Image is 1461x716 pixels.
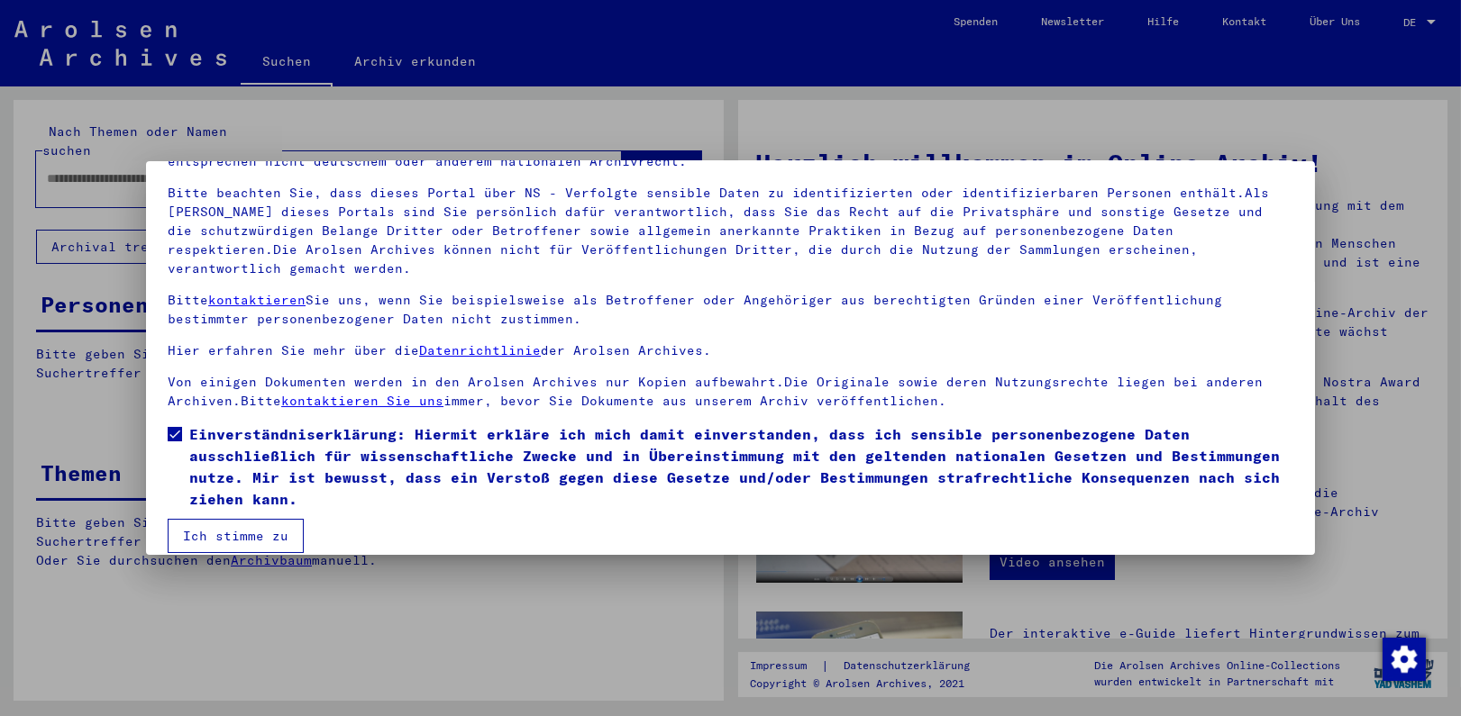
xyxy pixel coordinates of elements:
[168,519,304,553] button: Ich stimme zu
[208,292,306,308] a: kontaktieren
[281,393,443,409] a: kontaktieren Sie uns
[168,184,1293,278] p: Bitte beachten Sie, dass dieses Portal über NS - Verfolgte sensible Daten zu identifizierten oder...
[419,342,541,358] a: Datenrichtlinie
[1383,638,1426,681] img: Zustimmung ändern
[168,291,1293,329] p: Bitte Sie uns, wenn Sie beispielsweise als Betroffener oder Angehöriger aus berechtigten Gründen ...
[1382,637,1425,680] div: Zustimmung ändern
[189,423,1293,510] span: Einverständniserklärung: Hiermit erkläre ich mich damit einverstanden, dass ich sensible personen...
[168,341,1293,360] p: Hier erfahren Sie mehr über die der Arolsen Archives.
[168,373,1293,411] p: Von einigen Dokumenten werden in den Arolsen Archives nur Kopien aufbewahrt.Die Originale sowie d...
